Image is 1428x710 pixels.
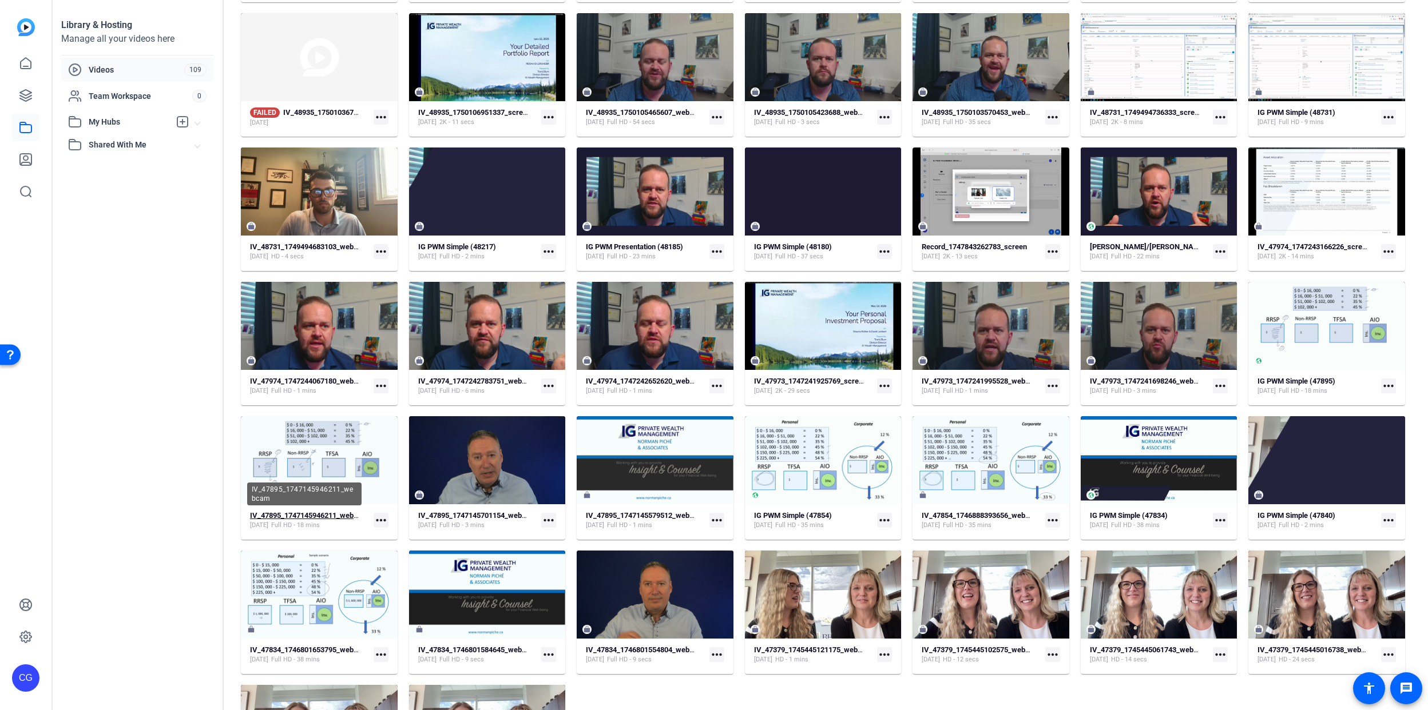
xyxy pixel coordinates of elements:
[943,521,991,530] span: Full HD - 35 mins
[250,521,268,530] span: [DATE]
[922,655,940,664] span: [DATE]
[250,252,268,261] span: [DATE]
[1111,655,1147,664] span: HD - 14 secs
[439,521,485,530] span: Full HD - 3 mins
[607,655,652,664] span: Full HD - 9 secs
[607,521,652,530] span: Full HD - 1 mins
[374,378,388,393] mat-icon: more_horiz
[922,645,1041,664] a: IV_47379_1745445102575_webcam[DATE]HD - 12 secs
[754,377,873,396] a: IV_47973_1747241925769_screen[DATE]2K - 29 secs
[1111,118,1143,127] span: 2K - 8 mins
[754,108,873,127] a: IV_48935_1750105423688_webcam[DATE]Full HD - 3 secs
[586,242,683,251] strong: IG PWM Presentation (48185)
[586,252,604,261] span: [DATE]
[586,645,705,664] a: IV_47834_1746801554804_webcam[DATE]Full HD - 9 secs
[586,645,704,654] strong: IV_47834_1746801554804_webcam
[586,118,604,127] span: [DATE]
[709,244,724,259] mat-icon: more_horiz
[1045,513,1060,528] mat-icon: more_horiz
[1090,108,1209,127] a: IV_48731_1749494736333_screen[DATE]2K - 8 mins
[586,242,705,261] a: IG PWM Presentation (48185)[DATE]Full HD - 23 mins
[1090,655,1108,664] span: [DATE]
[1090,521,1108,530] span: [DATE]
[1090,242,1237,251] strong: [PERSON_NAME]/[PERSON_NAME] Proposal
[922,521,940,530] span: [DATE]
[12,664,39,692] div: CG
[541,513,556,528] mat-icon: more_horiz
[418,242,496,251] strong: IG PWM Simple (48217)
[1258,645,1377,664] a: IV_47379_1745445016738_webcam[DATE]HD - 24 secs
[250,511,369,530] a: IV_47895_1747145946211_webcam[DATE]Full HD - 18 mins
[1362,681,1376,695] mat-icon: accessibility
[754,242,832,251] strong: IG PWM Simple (48180)
[1258,108,1377,127] a: IG PWM Simple (48731)[DATE]Full HD - 9 mins
[374,647,388,662] mat-icon: more_horiz
[1258,511,1377,530] a: IG PWM Simple (47840)[DATE]Full HD - 2 mins
[1045,110,1060,125] mat-icon: more_horiz
[89,139,195,151] span: Shared With Me
[418,645,536,654] strong: IV_47834_1746801584645_webcam
[586,108,704,117] strong: IV_48935_1750105465607_webcam
[439,252,485,261] span: Full HD - 2 mins
[607,386,652,396] span: Full HD - 1 mins
[418,511,537,530] a: IV_47895_1747145701154_webcam[DATE]Full HD - 3 mins
[922,511,1041,530] a: IV_47854_1746888393656_webcam[DATE]Full HD - 35 mins
[922,118,940,127] span: [DATE]
[247,482,362,505] div: IV_47895_1747145946211_webcam
[1279,386,1327,396] span: Full HD - 18 mins
[1090,511,1209,530] a: IG PWM Simple (47834)[DATE]Full HD - 38 mins
[1090,645,1209,664] a: IV_47379_1745445061743_webcam[DATE]HD - 14 secs
[1045,378,1060,393] mat-icon: more_horiz
[754,645,873,664] a: IV_47379_1745445121175_webcam[DATE]HD - 1 mins
[439,118,474,127] span: 2K - 11 secs
[754,521,772,530] span: [DATE]
[418,645,537,664] a: IV_47834_1746801584645_webcam[DATE]Full HD - 9 secs
[250,107,369,127] a: FAILEDIV_48935_1750103674881_screen[DATE]
[1381,647,1396,662] mat-icon: more_horiz
[61,133,213,156] mat-expansion-panel-header: Shared With Me
[192,90,207,102] span: 0
[709,378,724,393] mat-icon: more_horiz
[877,513,892,528] mat-icon: more_horiz
[1279,252,1314,261] span: 2K - 14 mins
[877,110,892,125] mat-icon: more_horiz
[1258,377,1335,385] strong: IG PWM Simple (47895)
[877,244,892,259] mat-icon: more_horiz
[250,645,369,664] a: IV_47834_1746801653795_webcam[DATE]Full HD - 38 mins
[943,386,988,396] span: Full HD - 1 mins
[271,386,316,396] span: Full HD - 1 mins
[1213,244,1228,259] mat-icon: more_horiz
[586,377,705,396] a: IV_47974_1747242652620_webcam[DATE]Full HD - 1 mins
[1090,645,1208,654] strong: IV_47379_1745445061743_webcam
[1111,521,1160,530] span: Full HD - 38 mins
[541,244,556,259] mat-icon: more_horiz
[754,655,772,664] span: [DATE]
[1258,252,1276,261] span: [DATE]
[374,513,388,528] mat-icon: more_horiz
[1258,118,1276,127] span: [DATE]
[877,647,892,662] mat-icon: more_horiz
[943,118,991,127] span: Full HD - 35 secs
[374,110,388,125] mat-icon: more_horiz
[1258,521,1276,530] span: [DATE]
[250,242,368,251] strong: IV_48731_1749494683103_webcam
[775,386,810,396] span: 2K - 29 secs
[607,252,656,261] span: Full HD - 23 mins
[922,242,1027,251] strong: Record_1747843262783_screen
[1381,110,1396,125] mat-icon: more_horiz
[271,521,320,530] span: Full HD - 18 mins
[1399,681,1413,695] mat-icon: message
[250,655,268,664] span: [DATE]
[250,118,268,127] span: [DATE]
[439,386,485,396] span: Full HD - 6 mins
[922,386,940,396] span: [DATE]
[775,521,824,530] span: Full HD - 35 mins
[877,378,892,393] mat-icon: more_horiz
[61,18,213,32] div: Library & Hosting
[418,242,537,261] a: IG PWM Simple (48217)[DATE]Full HD - 2 mins
[607,118,655,127] span: Full HD - 54 secs
[943,252,978,261] span: 2K - 13 secs
[1090,242,1209,261] a: [PERSON_NAME]/[PERSON_NAME] Proposal[DATE]Full HD - 22 mins
[922,108,1040,117] strong: IV_48935_1750103570453_webcam
[754,386,772,396] span: [DATE]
